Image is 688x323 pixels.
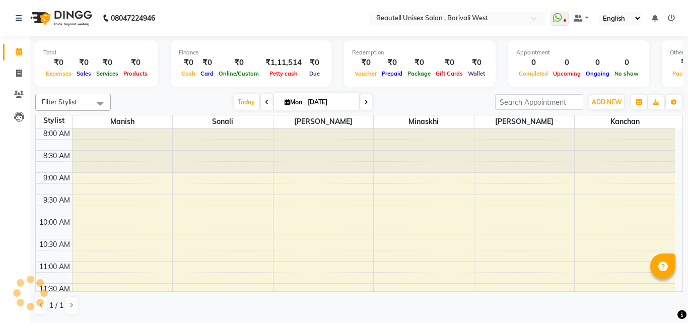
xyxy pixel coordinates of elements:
div: ₹0 [94,57,121,69]
span: Prepaid [379,70,405,77]
div: Appointment [516,48,641,57]
div: Stylist [36,115,72,126]
span: Due [307,70,322,77]
div: 9:00 AM [41,173,72,183]
div: 8:00 AM [41,128,72,139]
span: Upcoming [551,70,583,77]
b: 08047224946 [111,4,155,32]
span: Manish [73,115,173,128]
span: Mon [282,98,305,106]
span: No show [612,70,641,77]
div: 9:30 AM [41,195,72,206]
span: [PERSON_NAME] [474,115,575,128]
div: 11:30 AM [37,284,72,294]
div: 8:30 AM [41,151,72,161]
span: Package [405,70,433,77]
div: ₹0 [405,57,433,69]
span: Kanchan [575,115,675,128]
span: 1 / 1 [49,300,63,311]
div: ₹0 [352,57,379,69]
div: 0 [516,57,551,69]
span: Card [198,70,216,77]
span: Voucher [352,70,379,77]
div: ₹1,11,514 [261,57,306,69]
div: ₹0 [121,57,150,69]
span: Sonali [173,115,273,128]
input: 2025-09-01 [305,95,355,110]
input: Search Appointment [495,94,583,110]
span: Completed [516,70,551,77]
span: Online/Custom [216,70,261,77]
span: Ongoing [583,70,612,77]
div: 0 [583,57,612,69]
div: 10:00 AM [37,217,72,228]
div: ₹0 [379,57,405,69]
div: 0 [612,57,641,69]
span: [PERSON_NAME] [273,115,374,128]
div: Finance [179,48,323,57]
span: Services [94,70,121,77]
span: Cash [179,70,198,77]
div: ₹0 [433,57,465,69]
span: Petty cash [267,70,300,77]
div: Redemption [352,48,488,57]
div: 11:00 AM [37,262,72,272]
span: Wallet [465,70,488,77]
div: ₹0 [43,57,74,69]
span: Gift Cards [433,70,465,77]
button: ADD NEW [589,95,624,109]
div: ₹0 [74,57,94,69]
span: Products [121,70,150,77]
div: 0 [551,57,583,69]
img: logo [26,4,95,32]
div: 10:30 AM [37,239,72,250]
div: ₹0 [198,57,216,69]
span: Expenses [43,70,74,77]
div: ₹0 [465,57,488,69]
div: Total [43,48,150,57]
span: Minaskhi [374,115,474,128]
div: ₹0 [216,57,261,69]
span: Today [234,94,259,110]
span: Filter Stylist [42,98,77,106]
span: ADD NEW [592,98,622,106]
div: ₹0 [306,57,323,69]
div: ₹0 [179,57,198,69]
span: Sales [74,70,94,77]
